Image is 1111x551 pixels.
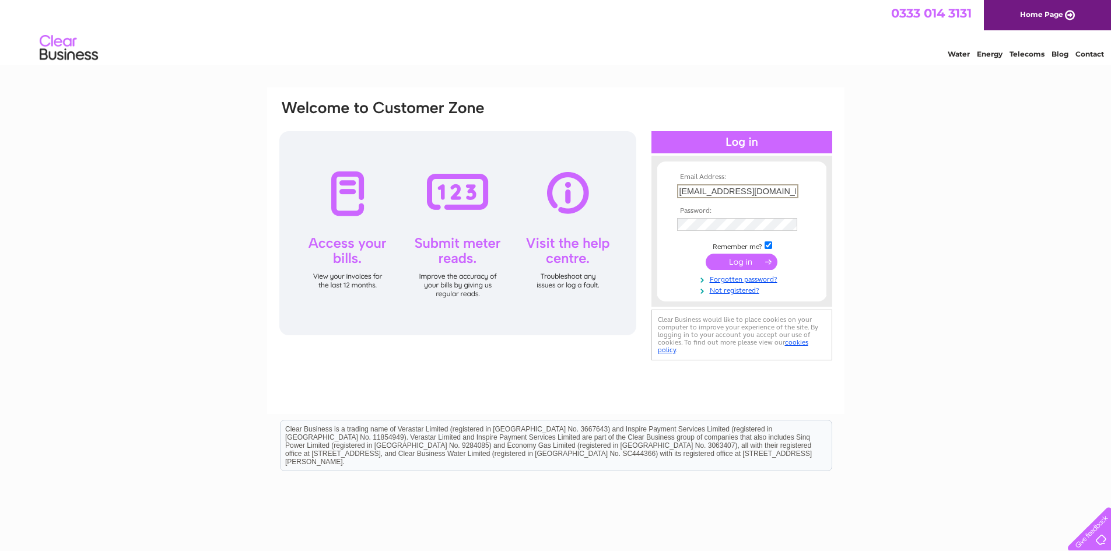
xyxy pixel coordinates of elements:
th: Password: [674,207,809,215]
a: cookies policy [658,338,808,354]
a: Forgotten password? [677,273,809,284]
a: Telecoms [1010,50,1045,58]
a: 0333 014 3131 [891,6,972,20]
img: logo.png [39,30,99,66]
div: Clear Business would like to place cookies on your computer to improve your experience of the sit... [651,310,832,360]
input: Submit [706,254,777,270]
a: Energy [977,50,1003,58]
a: Water [948,50,970,58]
th: Email Address: [674,173,809,181]
td: Remember me? [674,240,809,251]
div: Clear Business is a trading name of Verastar Limited (registered in [GEOGRAPHIC_DATA] No. 3667643... [281,6,832,57]
a: Blog [1052,50,1068,58]
a: Contact [1075,50,1104,58]
a: Not registered? [677,284,809,295]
